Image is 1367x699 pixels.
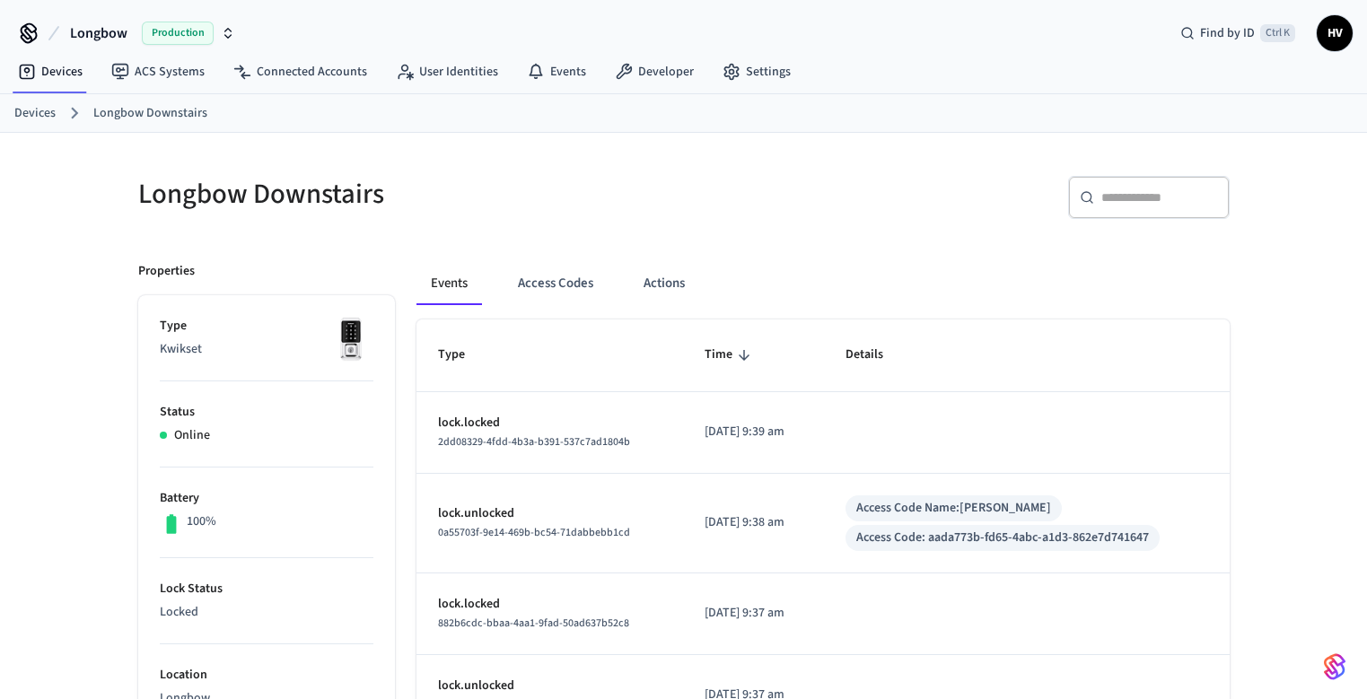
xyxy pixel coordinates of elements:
span: Type [438,341,488,369]
span: Details [846,341,907,369]
div: Access Code Name: [PERSON_NAME] [856,499,1051,518]
p: lock.unlocked [438,504,662,523]
div: ant example [416,262,1230,305]
a: Longbow Downstairs [93,104,207,123]
img: SeamLogoGradient.69752ec5.svg [1324,652,1345,681]
p: Status [160,403,373,422]
a: Developer [600,56,708,88]
span: Longbow [70,22,127,44]
span: Time [705,341,756,369]
p: Properties [138,262,195,281]
p: Online [174,426,210,445]
p: [DATE] 9:38 am [705,513,802,532]
button: Actions [629,262,699,305]
button: HV [1317,15,1353,51]
span: Find by ID [1200,24,1255,42]
span: Production [142,22,214,45]
h5: Longbow Downstairs [138,176,673,213]
button: Events [416,262,482,305]
p: [DATE] 9:37 am [705,604,802,623]
a: Devices [4,56,97,88]
div: Access Code: aada773b-fd65-4abc-a1d3-862e7d741647 [856,529,1149,547]
p: [DATE] 9:39 am [705,423,802,441]
p: Locked [160,603,373,622]
span: 0a55703f-9e14-469b-bc54-71dabbebb1cd [438,525,630,540]
p: lock.locked [438,595,662,614]
p: 100% [187,512,216,531]
p: lock.unlocked [438,677,662,695]
a: Settings [708,56,805,88]
span: 2dd08329-4fdd-4b3a-b391-537c7ad1804b [438,434,630,450]
span: Ctrl K [1260,24,1295,42]
a: Connected Accounts [219,56,381,88]
div: Find by IDCtrl K [1166,17,1310,49]
a: ACS Systems [97,56,219,88]
span: 882b6cdc-bbaa-4aa1-9fad-50ad637b52c8 [438,616,629,631]
a: Events [513,56,600,88]
p: Battery [160,489,373,508]
p: Type [160,317,373,336]
p: Lock Status [160,580,373,599]
a: Devices [14,104,56,123]
button: Access Codes [504,262,608,305]
a: User Identities [381,56,513,88]
p: Location [160,666,373,685]
span: HV [1319,17,1351,49]
img: Kwikset Halo Touchscreen Wifi Enabled Smart Lock, Polished Chrome, Front [329,317,373,362]
p: lock.locked [438,414,662,433]
p: Kwikset [160,340,373,359]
